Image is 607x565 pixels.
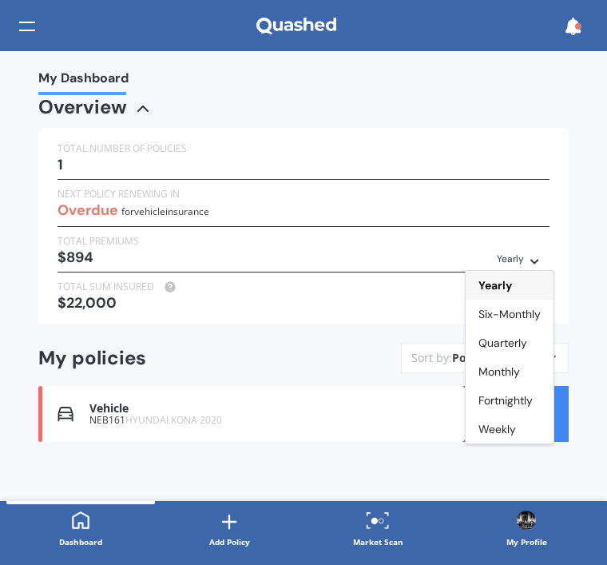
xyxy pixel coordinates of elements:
[517,511,536,530] img: Profile
[478,364,520,379] span: Monthly
[497,251,524,267] div: Yearly
[478,422,516,436] span: Weekly
[38,347,294,370] div: My policies
[58,279,549,295] div: TOTAL SUM INSURED
[506,534,547,550] div: My Profile
[209,534,250,550] div: Add Policy
[125,413,222,427] span: HYUNDAI KONA 2020
[58,186,549,202] div: NEXT POLICY RENEWING IN
[58,249,549,265] div: $894
[478,278,512,292] span: Yearly
[6,501,155,559] a: Dashboard
[353,534,403,550] div: Market Scan
[38,99,127,115] div: Overview
[58,406,73,422] img: Vehicle
[38,70,129,92] span: My Dashboard
[411,350,513,366] div: Sort by:
[89,415,449,426] div: NEB161
[58,157,549,173] div: 1
[121,205,209,218] span: for Vehicle insurance
[58,201,118,220] b: Overdue
[58,233,549,249] div: TOTAL PREMIUMS
[59,534,102,550] div: Dashboard
[452,350,513,366] div: Policy type
[452,501,601,559] a: ProfileMy Profile
[478,336,527,350] span: Quarterly
[58,141,549,157] div: TOTAL NUMBER OF POLICIES
[155,501,303,559] a: Add Policy
[89,402,449,416] div: Vehicle
[303,501,452,559] a: Market Scan
[58,295,549,311] div: $22,000
[478,307,541,321] span: Six-Monthly
[478,393,533,408] span: Fortnightly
